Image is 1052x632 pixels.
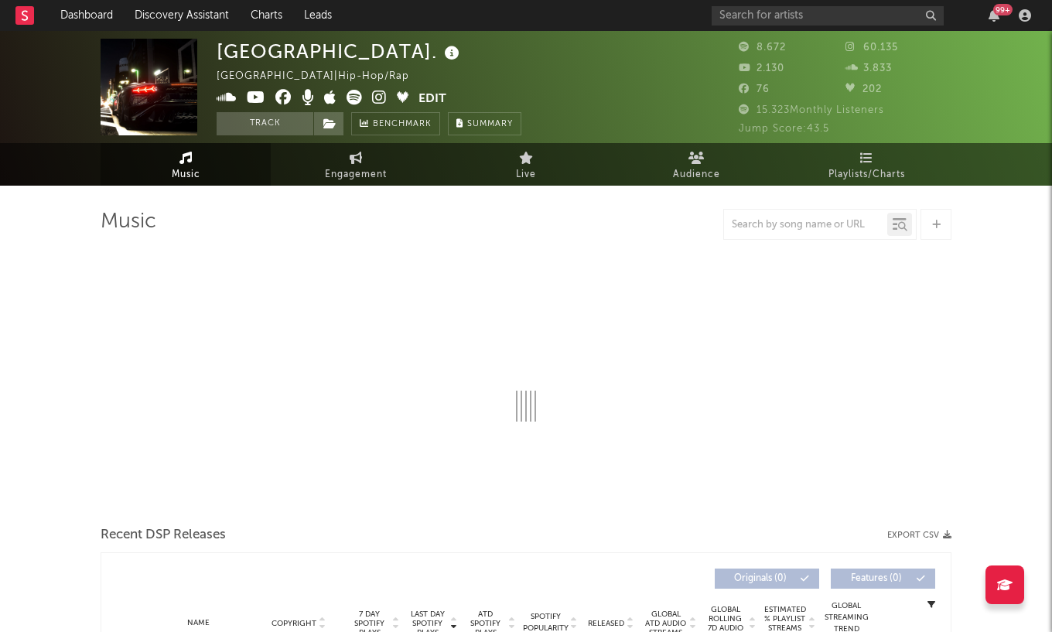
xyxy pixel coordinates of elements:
span: Features ( 0 ) [841,574,912,583]
span: 15.323 Monthly Listeners [739,105,884,115]
button: Summary [448,112,521,135]
span: 60.135 [845,43,898,53]
input: Search by song name or URL [724,219,887,231]
a: Live [441,143,611,186]
a: Audience [611,143,781,186]
span: Recent DSP Releases [101,526,226,545]
span: Benchmark [373,115,432,134]
input: Search for artists [712,6,944,26]
span: 76 [739,84,770,94]
span: Engagement [325,166,387,184]
span: 8.672 [739,43,786,53]
button: Export CSV [887,531,951,540]
span: Released [588,619,624,628]
a: Music [101,143,271,186]
a: Benchmark [351,112,440,135]
div: [GEOGRAPHIC_DATA] | Hip-Hop/Rap [217,67,427,86]
span: Playlists/Charts [828,166,905,184]
span: Jump Score: 43.5 [739,124,829,134]
span: 202 [845,84,882,94]
a: Playlists/Charts [781,143,951,186]
button: Originals(0) [715,569,819,589]
span: Audience [673,166,720,184]
button: Features(0) [831,569,935,589]
div: Name [148,617,249,629]
div: 99 + [993,4,1013,15]
span: Originals ( 0 ) [725,574,796,583]
span: Summary [467,120,513,128]
span: Music [172,166,200,184]
span: Copyright [272,619,316,628]
button: Edit [418,90,446,109]
div: [GEOGRAPHIC_DATA]. [217,39,463,64]
a: Engagement [271,143,441,186]
button: Track [217,112,313,135]
span: 2.130 [739,63,784,73]
span: Live [516,166,536,184]
button: 99+ [989,9,999,22]
span: 3.833 [845,63,892,73]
